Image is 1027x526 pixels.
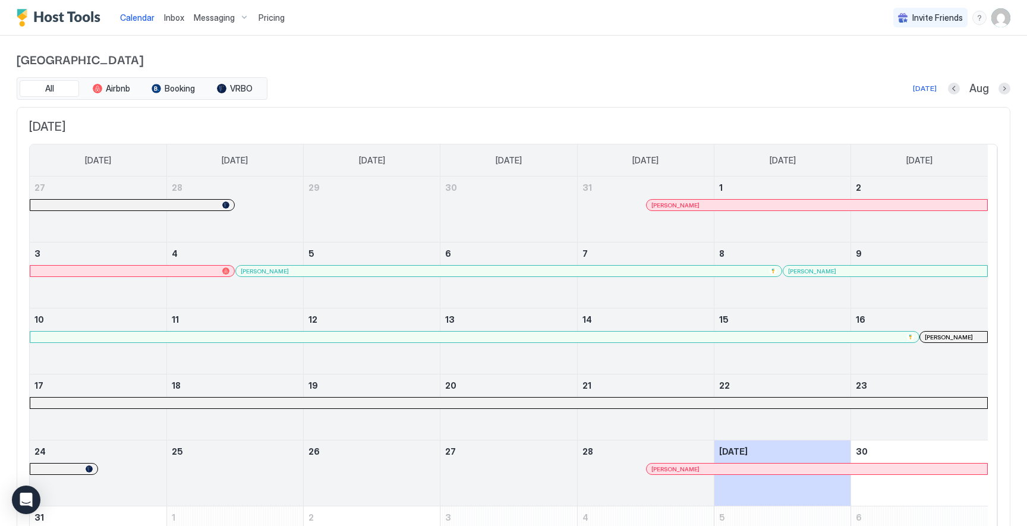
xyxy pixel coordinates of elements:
a: August 8, 2025 [714,242,850,264]
td: August 15, 2025 [714,308,850,374]
a: August 12, 2025 [304,308,440,330]
a: August 14, 2025 [578,308,714,330]
td: August 4, 2025 [166,242,303,308]
td: August 13, 2025 [440,308,577,374]
td: August 26, 2025 [304,440,440,506]
a: August 6, 2025 [440,242,576,264]
td: August 19, 2025 [304,374,440,440]
div: [PERSON_NAME] [925,333,982,341]
a: August 23, 2025 [851,374,988,396]
span: 19 [308,380,318,390]
div: [PERSON_NAME] [241,267,777,275]
span: 9 [856,248,862,259]
button: All [20,80,79,97]
a: Host Tools Logo [17,9,106,27]
a: August 4, 2025 [167,242,303,264]
td: August 11, 2025 [166,308,303,374]
span: 31 [582,182,592,193]
td: August 2, 2025 [851,177,988,242]
a: August 2, 2025 [851,177,988,199]
a: August 15, 2025 [714,308,850,330]
a: July 31, 2025 [578,177,714,199]
td: August 14, 2025 [577,308,714,374]
td: August 25, 2025 [166,440,303,506]
div: [PERSON_NAME] [788,267,982,275]
button: Previous month [948,83,960,95]
td: August 23, 2025 [851,374,988,440]
td: July 29, 2025 [304,177,440,242]
div: [PERSON_NAME] [651,201,982,209]
span: [DATE] [632,155,659,166]
span: 3 [445,512,451,522]
a: August 13, 2025 [440,308,576,330]
span: 4 [172,248,178,259]
span: [PERSON_NAME] [925,333,973,341]
td: July 31, 2025 [577,177,714,242]
span: [DATE] [770,155,796,166]
td: August 1, 2025 [714,177,850,242]
td: August 21, 2025 [577,374,714,440]
a: August 18, 2025 [167,374,303,396]
span: 4 [582,512,588,522]
span: 27 [34,182,45,193]
a: August 3, 2025 [30,242,166,264]
td: August 6, 2025 [440,242,577,308]
a: August 10, 2025 [30,308,166,330]
a: July 29, 2025 [304,177,440,199]
span: 31 [34,512,44,522]
a: Sunday [73,144,123,177]
a: August 25, 2025 [167,440,303,462]
a: August 5, 2025 [304,242,440,264]
span: 6 [445,248,451,259]
a: August 19, 2025 [304,374,440,396]
div: [DATE] [913,83,937,94]
td: August 7, 2025 [577,242,714,308]
button: [DATE] [911,81,938,96]
td: August 20, 2025 [440,374,577,440]
span: 2 [856,182,861,193]
span: [GEOGRAPHIC_DATA] [17,50,1010,68]
span: 21 [582,380,591,390]
span: 13 [445,314,455,325]
span: 20 [445,380,456,390]
div: tab-group [17,77,267,100]
a: July 30, 2025 [440,177,576,199]
td: August 29, 2025 [714,440,850,506]
div: menu [972,11,987,25]
span: 2 [308,512,314,522]
td: August 27, 2025 [440,440,577,506]
span: 5 [719,512,725,522]
span: Messaging [194,12,235,23]
a: Thursday [620,144,670,177]
span: Pricing [259,12,285,23]
span: [DATE] [85,155,111,166]
a: August 7, 2025 [578,242,714,264]
td: August 9, 2025 [851,242,988,308]
span: Booking [165,83,195,94]
span: 14 [582,314,592,325]
span: [PERSON_NAME] [651,201,700,209]
a: August 17, 2025 [30,374,166,396]
td: July 27, 2025 [30,177,166,242]
a: August 30, 2025 [851,440,988,462]
span: 28 [582,446,593,456]
button: Airbnb [81,80,141,97]
a: August 20, 2025 [440,374,576,396]
span: 11 [172,314,179,325]
span: 30 [445,182,457,193]
a: August 1, 2025 [714,177,850,199]
td: August 17, 2025 [30,374,166,440]
td: August 24, 2025 [30,440,166,506]
td: August 5, 2025 [304,242,440,308]
span: 18 [172,380,181,390]
span: [PERSON_NAME] [651,465,700,473]
a: August 27, 2025 [440,440,576,462]
span: 28 [172,182,182,193]
span: VRBO [230,83,253,94]
span: 5 [308,248,314,259]
span: 12 [308,314,317,325]
a: Calendar [120,11,155,24]
a: August 28, 2025 [578,440,714,462]
a: Saturday [894,144,944,177]
td: August 18, 2025 [166,374,303,440]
